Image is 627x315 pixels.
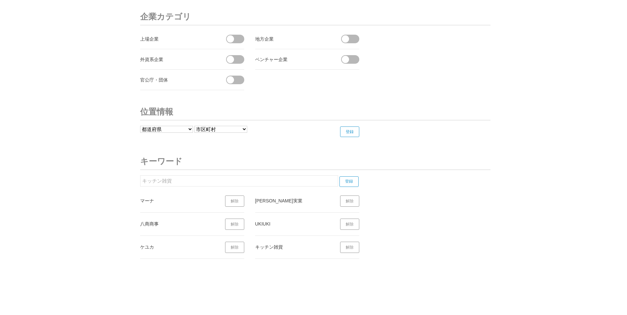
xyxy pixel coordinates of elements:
a: 解除 [225,195,244,207]
div: 上場企業 [140,35,215,43]
input: キーワードを入力 [140,175,338,187]
div: [PERSON_NAME]実業 [255,196,330,205]
input: 登録 [339,176,359,187]
div: 八商商事 [140,220,215,228]
div: マーナ [140,196,215,205]
a: 解除 [225,219,244,230]
div: UKIUKI [255,220,330,228]
a: 解除 [225,242,244,253]
h3: キーワード [140,153,490,170]
div: ベンチャー企業 [255,55,330,63]
div: 外資系企業 [140,55,215,63]
h3: 位置情報 [140,103,490,121]
div: 地方企業 [255,35,330,43]
div: ケユカ [140,243,215,251]
input: 登録 [340,126,359,137]
h3: 企業カテゴリ [140,8,490,25]
div: キッチン雑貨 [255,243,330,251]
a: 解除 [340,242,359,253]
a: 解除 [340,195,359,207]
a: 解除 [340,219,359,230]
div: 官公庁・団体 [140,76,215,84]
